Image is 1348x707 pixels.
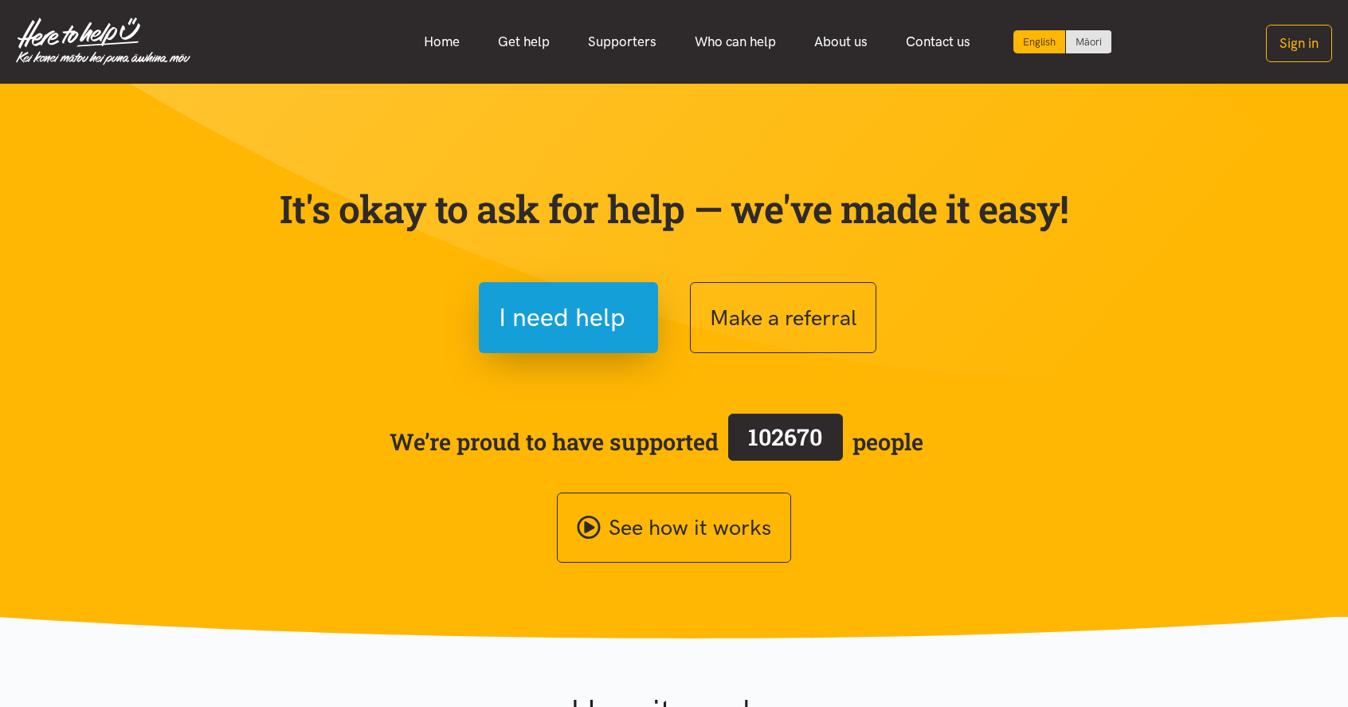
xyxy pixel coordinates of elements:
a: About us [795,25,887,59]
button: Sign in [1266,25,1332,62]
button: I need help [479,282,658,353]
p: It's okay to ask for help — we've made it easy! [276,186,1072,232]
a: Switch to Te Reo Māori [1066,30,1111,53]
div: Current language [1013,30,1066,53]
a: Home [405,25,479,59]
div: Language toggle [1013,30,1112,53]
a: 102670 [719,410,852,473]
a: Supporters [569,25,676,59]
a: Who can help [676,25,795,59]
img: Home [16,18,190,65]
a: Contact us [887,25,989,59]
span: We’re proud to have supported people [390,410,923,473]
a: Get help [479,25,569,59]
span: I need help [499,297,625,338]
a: See how it works [557,493,791,564]
span: 102670 [748,422,822,452]
button: Make a referral [690,282,876,353]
